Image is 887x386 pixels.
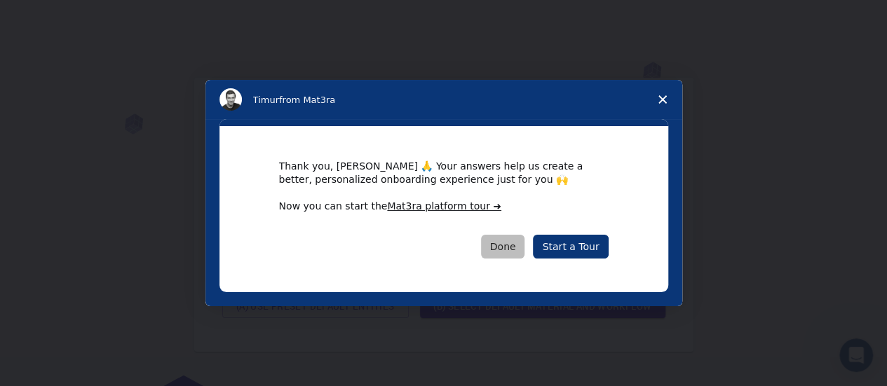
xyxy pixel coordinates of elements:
span: from Mat3ra [279,95,335,105]
img: Profile image for Timur [219,88,242,111]
button: Done [481,235,525,259]
div: Thank you, [PERSON_NAME] 🙏 Your answers help us create a better, personalized onboarding experien... [279,160,609,185]
div: Now you can start the [279,200,609,214]
a: Mat3ra platform tour ➜ [387,200,501,212]
span: Close survey [643,80,682,119]
span: Timur [253,95,279,105]
a: Start a Tour [533,235,608,259]
span: Support [28,10,79,22]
